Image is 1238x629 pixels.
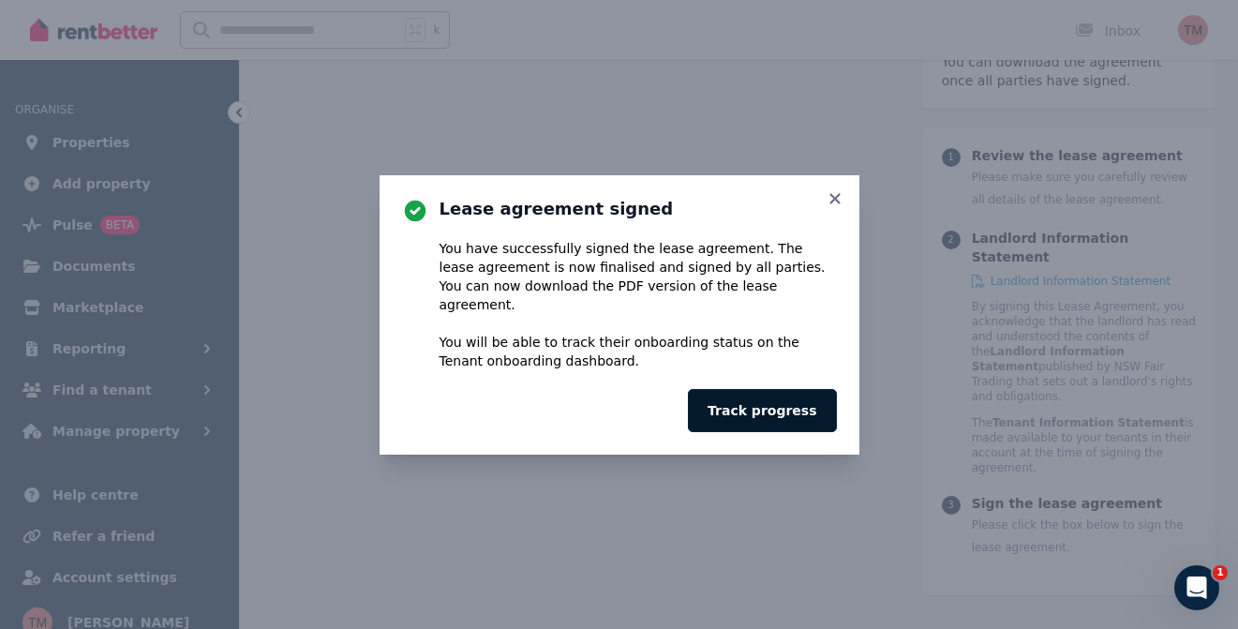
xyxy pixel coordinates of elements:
iframe: Intercom live chat [1174,565,1219,610]
span: 1 [1213,565,1228,580]
button: Track progress [688,389,836,432]
p: You will be able to track their onboarding status on the Tenant onboarding dashboard. [440,333,837,370]
span: finalised and signed by all parties [600,260,821,275]
h3: Lease agreement signed [440,198,837,220]
div: You have successfully signed the lease agreement. The lease agreement is now . You can now downlo... [440,239,837,370]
